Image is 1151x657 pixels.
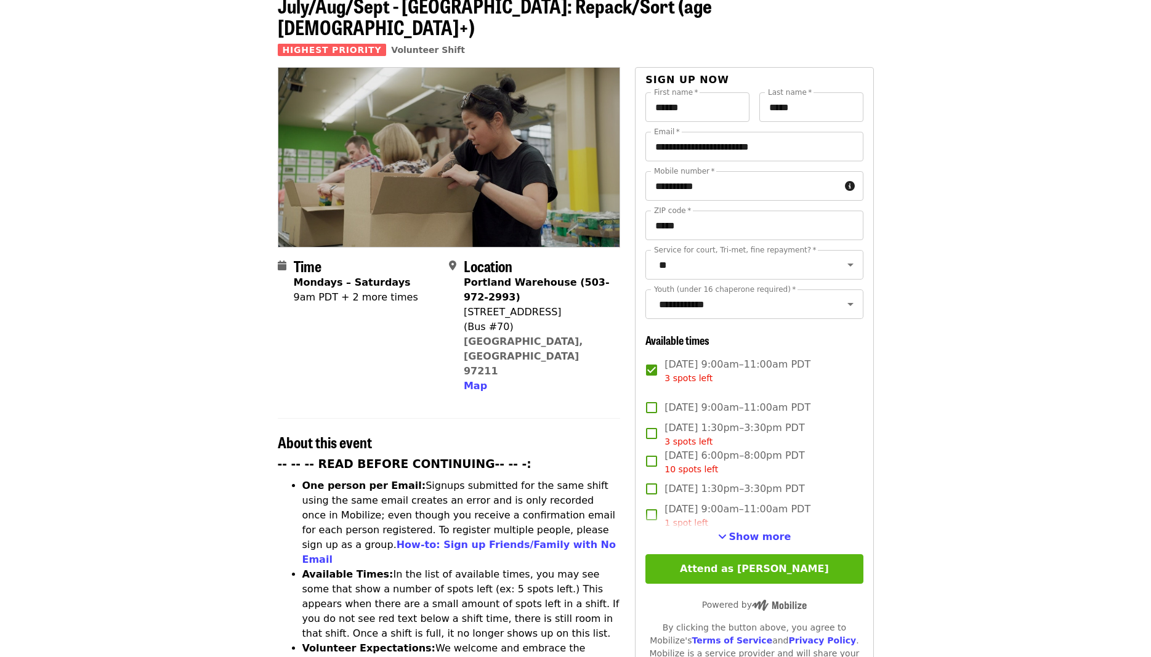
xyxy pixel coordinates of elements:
[302,567,621,641] li: In the list of available times, you may see some that show a number of spots left (ex: 5 spots le...
[664,464,718,474] span: 10 spots left
[278,44,387,56] span: Highest Priority
[845,180,855,192] i: circle-info icon
[842,296,859,313] button: Open
[294,255,321,276] span: Time
[654,286,796,293] label: Youth (under 16 chaperone required)
[645,332,709,348] span: Available times
[645,211,863,240] input: ZIP code
[464,305,610,320] div: [STREET_ADDRESS]
[645,554,863,584] button: Attend as [PERSON_NAME]
[464,379,487,393] button: Map
[464,276,610,303] strong: Portland Warehouse (503-972-2993)
[664,518,708,528] span: 1 spot left
[702,600,807,610] span: Powered by
[842,256,859,273] button: Open
[788,635,856,645] a: Privacy Policy
[654,167,714,175] label: Mobile number
[664,400,810,415] span: [DATE] 9:00am–11:00am PDT
[664,482,804,496] span: [DATE] 1:30pm–3:30pm PDT
[294,276,411,288] strong: Mondays – Saturdays
[302,539,616,565] a: How-to: Sign up Friends/Family with No Email
[294,290,418,305] div: 9am PDT + 2 more times
[464,255,512,276] span: Location
[718,530,791,544] button: See more timeslots
[664,448,804,476] span: [DATE] 6:00pm–8:00pm PDT
[464,380,487,392] span: Map
[664,437,713,446] span: 3 spots left
[692,635,772,645] a: Terms of Service
[278,457,531,470] strong: -- -- -- READ BEFORE CONTINUING-- -- -:
[729,531,791,542] span: Show more
[654,246,817,254] label: Service for court, Tri-met, fine repayment?
[759,92,863,122] input: Last name
[645,171,839,201] input: Mobile number
[664,357,810,385] span: [DATE] 9:00am–11:00am PDT
[645,74,729,86] span: Sign up now
[664,373,713,383] span: 3 spots left
[464,336,583,377] a: [GEOGRAPHIC_DATA], [GEOGRAPHIC_DATA] 97211
[752,600,807,611] img: Powered by Mobilize
[464,320,610,334] div: (Bus #70)
[278,431,372,453] span: About this event
[645,92,749,122] input: First name
[654,207,691,214] label: ZIP code
[391,45,465,55] a: Volunteer Shift
[654,89,698,96] label: First name
[302,642,436,654] strong: Volunteer Expectations:
[302,478,621,567] li: Signups submitted for the same shift using the same email creates an error and is only recorded o...
[449,260,456,272] i: map-marker-alt icon
[664,421,804,448] span: [DATE] 1:30pm–3:30pm PDT
[768,89,812,96] label: Last name
[278,68,620,246] img: July/Aug/Sept - Portland: Repack/Sort (age 8+) organized by Oregon Food Bank
[664,502,810,530] span: [DATE] 9:00am–11:00am PDT
[278,260,286,272] i: calendar icon
[302,480,426,491] strong: One person per Email:
[302,568,394,580] strong: Available Times:
[645,132,863,161] input: Email
[654,128,680,135] label: Email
